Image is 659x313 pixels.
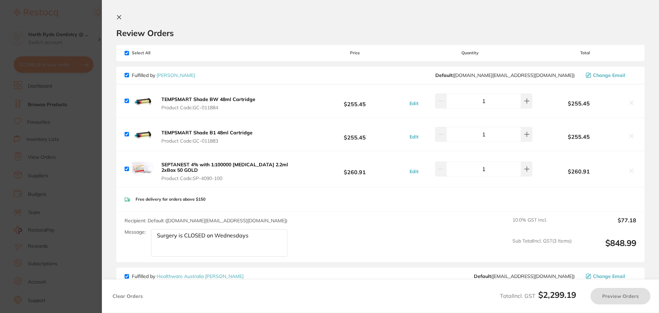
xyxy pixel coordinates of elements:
[161,138,253,144] span: Product Code: GC-011883
[157,72,195,78] a: [PERSON_NAME]
[125,217,287,224] span: Recipient: Default ( [DOMAIN_NAME][EMAIL_ADDRESS][DOMAIN_NAME] )
[125,51,193,55] span: Select All
[435,72,453,78] b: Default
[593,72,625,78] span: Change Email
[593,273,625,279] span: Change Email
[512,238,572,257] span: Sub Total Incl. GST ( 3 Items)
[534,134,624,140] b: $255.45
[161,105,255,110] span: Product Code: GC-011884
[304,94,406,107] b: $255.45
[116,28,645,38] h2: Review Orders
[407,134,421,140] button: Edit
[161,176,301,181] span: Product Code: SP-4090-100
[161,161,288,173] b: SEPTANEST 4% with 1:100000 [MEDICAL_DATA] 2.2ml 2xBox 50 GOLD
[474,273,575,279] span: info@healthwareaustralia.com.au
[159,161,304,181] button: SEPTANEST 4% with 1:100000 [MEDICAL_DATA] 2.2ml 2xBox 50 GOLD Product Code:SP-4090-100
[407,100,421,107] button: Edit
[132,273,244,279] p: Fulfilled by
[407,168,421,175] button: Edit
[159,130,255,144] button: TEMPSMART Shade B1 48ml Cartridge Product Code:GC-011883
[406,51,534,55] span: Quantity
[304,51,406,55] span: Price
[159,96,257,111] button: TEMPSMART Shade BW 48ml Cartridge Product Code:GC-011884
[474,273,491,279] b: Default
[151,229,287,257] textarea: Surgery is CLOSED on Wednesdays
[534,100,624,107] b: $255.45
[584,72,636,78] button: Change Email
[577,217,636,232] output: $77.18
[534,51,636,55] span: Total
[157,273,244,279] a: Healthware Australia [PERSON_NAME]
[132,123,154,145] img: eW9kd2dwMA
[161,96,255,102] b: TEMPSMART Shade BW 48ml Cartridge
[534,168,624,175] b: $260.91
[110,288,145,304] button: Clear Orders
[512,217,572,232] span: 10.0 % GST Incl.
[132,72,195,78] p: Fulfilled by
[132,90,154,112] img: eG1xazQwdg
[591,288,650,304] button: Preview Orders
[304,163,406,175] b: $260.91
[500,292,576,299] span: Total Incl. GST
[577,238,636,257] output: $848.99
[161,130,253,136] b: TEMPSMART Shade B1 48ml Cartridge
[435,72,575,78] span: customer.care@henryschein.com.au
[584,273,636,279] button: Change Email
[132,158,154,180] img: dmVnNzc3Yg
[125,229,146,235] label: Message:
[304,128,406,141] b: $255.45
[538,290,576,300] b: $2,299.19
[136,197,205,202] p: Free delivery for orders above $150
